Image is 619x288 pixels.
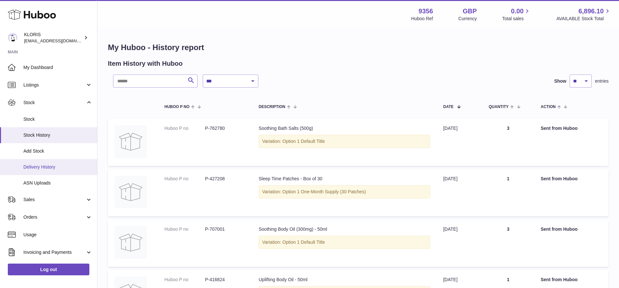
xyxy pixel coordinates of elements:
td: 1 [482,169,534,216]
td: 3 [482,119,534,166]
strong: Sent from Huboo [541,277,578,282]
strong: Sent from Huboo [541,176,578,181]
dd: P-416824 [205,277,246,283]
dt: Huboo P no [164,125,205,131]
strong: GBP [463,7,477,16]
span: 6,896.10 [578,7,604,16]
dd: P-427208 [205,176,246,182]
span: Listings [23,82,85,88]
img: no-photo.jpg [114,226,147,259]
td: [DATE] [437,169,482,216]
a: 0.00 Total sales [502,7,531,22]
span: Delivery History [23,164,92,170]
td: Sleep Time Patches - Box of 30 [252,169,437,216]
td: 3 [482,220,534,267]
td: [DATE] [437,119,482,166]
a: Log out [8,264,89,275]
div: Variation: Option 1 One-Month Supply (30 Patches) [259,185,430,199]
span: Action [541,105,556,109]
label: Show [554,78,566,84]
div: Currency [458,16,477,22]
span: Date [443,105,454,109]
dt: Huboo P no [164,226,205,232]
img: no-photo.jpg [114,125,147,158]
a: 6,896.10 AVAILABLE Stock Total [556,7,611,22]
span: Usage [23,232,92,238]
span: Stock [23,116,92,122]
span: Description [259,105,285,109]
span: Stock [23,100,85,106]
img: no-photo.jpg [114,176,147,208]
span: Stock History [23,132,92,138]
h1: My Huboo - History report [108,42,609,53]
h2: Item History with Huboo [108,59,183,68]
div: KLORIS [24,32,83,44]
span: Orders [23,214,85,220]
span: Add Stock [23,148,92,154]
span: Total sales [502,16,531,22]
span: Huboo P no [164,105,189,109]
strong: 9356 [419,7,433,16]
span: My Dashboard [23,64,92,71]
span: Invoicing and Payments [23,249,85,255]
span: Sales [23,197,85,203]
div: Huboo Ref [411,16,433,22]
img: huboo@kloriscbd.com [8,33,18,43]
td: Soothing Bath Salts (500g) [252,119,437,166]
div: Variation: Option 1 Default Title [259,236,430,249]
td: Soothing Body Oil (300mg) - 50ml [252,220,437,267]
span: entries [595,78,609,84]
span: Quantity [489,105,509,109]
dt: Huboo P no [164,277,205,283]
dt: Huboo P no [164,176,205,182]
span: [EMAIL_ADDRESS][DOMAIN_NAME] [24,38,96,43]
dd: P-762780 [205,125,246,131]
div: Variation: Option 1 Default Title [259,135,430,148]
strong: Sent from Huboo [541,226,578,232]
span: 0.00 [511,7,524,16]
span: AVAILABLE Stock Total [556,16,611,22]
dd: P-707001 [205,226,246,232]
span: ASN Uploads [23,180,92,186]
td: [DATE] [437,220,482,267]
strong: Sent from Huboo [541,126,578,131]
